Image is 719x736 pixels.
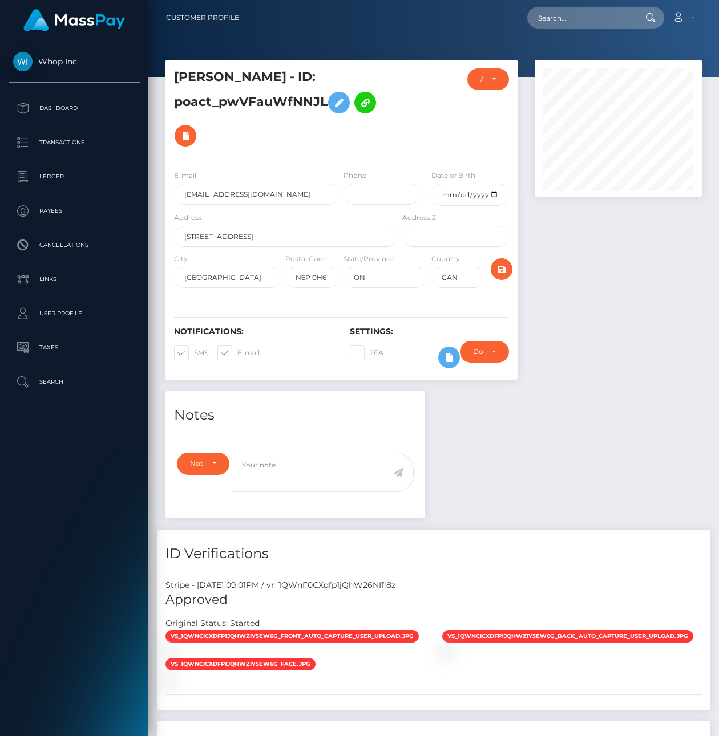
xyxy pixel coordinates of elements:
[165,658,316,670] span: vs_1QWnCICXdfp1jQhWziy5ew6G_face.jpg
[13,339,135,356] p: Taxes
[9,299,140,328] a: User Profile
[442,630,693,643] span: vs_1QWnCICXdfp1jQhWziy5ew6G_back_auto_capture_user_upload.jpg
[190,459,203,468] div: Note Type
[165,630,419,643] span: vs_1QWnCICXdfp1jQhWziy5ew6G_front_auto_capture_user_upload.jpg
[480,75,483,84] div: ACTIVE
[527,7,635,29] input: Search...
[165,647,175,656] img: vr_1QWnF0CXdfp1jQhW26NIfl8zfile_1QWnDqCXdfp1jQhWdMXm8J4U
[174,254,188,264] label: City
[174,345,208,360] label: SMS
[9,265,140,294] a: Links
[174,68,391,152] h5: [PERSON_NAME] - ID: poact_pwVFauWfNNJL
[165,675,175,684] img: vr_1QWnF0CXdfp1jQhW26NIfl8zfile_1QWnEmCXdfp1jQhWlG0V17n4
[157,579,710,591] div: Stripe - [DATE] 09:01PM / vr_1QWnF0CXdfp1jQhW26NIfl8z
[9,128,140,157] a: Transactions
[13,271,135,288] p: Links
[165,544,702,564] h4: ID Verifications
[174,327,333,336] h6: Notifications:
[13,202,135,219] p: Payees
[350,327,508,336] h6: Settings:
[473,347,483,356] div: Do not require
[13,305,135,322] p: User Profile
[9,334,140,362] a: Taxes
[13,52,33,71] img: Whop Inc
[467,68,509,90] button: ACTIVE
[13,237,135,254] p: Cancellations
[350,345,383,360] label: 2FA
[402,213,436,223] label: Address 2
[431,170,475,181] label: Date of Birth
[174,170,196,181] label: E-mail
[460,341,509,363] button: Do not require
[13,100,135,117] p: Dashboard
[166,6,239,30] a: Customer Profile
[13,373,135,391] p: Search
[442,647,451,656] img: vr_1QWnF0CXdfp1jQhW26NIfl8zfile_1QWnEGCXdfp1jQhWaYda9Q9g
[9,162,140,191] a: Ledger
[344,170,366,181] label: Phone
[165,591,702,609] h5: Approved
[217,345,260,360] label: E-mail
[23,9,125,31] img: MassPay Logo
[13,134,135,151] p: Transactions
[344,254,394,264] label: State/Province
[13,168,135,185] p: Ledger
[177,453,229,474] button: Note Type
[165,618,260,628] h7: Original Status: Started
[9,368,140,396] a: Search
[285,254,327,264] label: Postal Code
[174,405,417,425] h4: Notes
[431,254,460,264] label: Country
[9,94,140,123] a: Dashboard
[9,197,140,225] a: Payees
[9,56,140,67] span: Whop Inc
[174,213,202,223] label: Address
[9,231,140,259] a: Cancellations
